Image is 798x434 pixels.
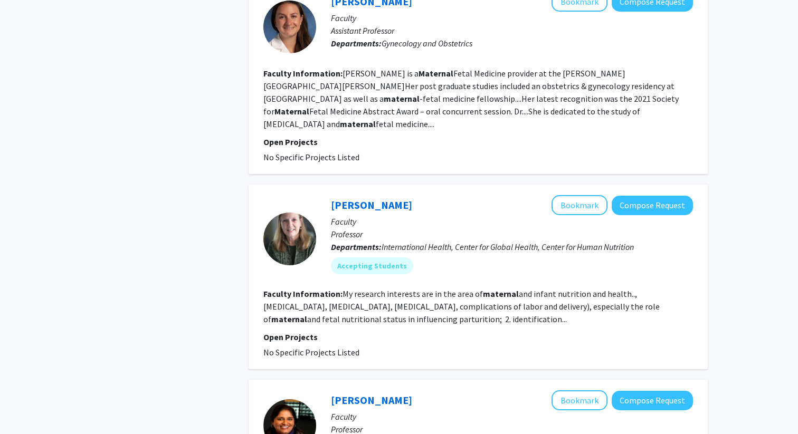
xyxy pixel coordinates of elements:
p: Faculty [331,410,693,423]
fg-read-more: My research interests are in the area of and infant nutrition and health.., [MEDICAL_DATA], [MEDI... [263,288,660,324]
a: [PERSON_NAME] [331,393,412,407]
p: Open Projects [263,136,693,148]
b: Faculty Information: [263,288,343,299]
b: maternal [340,119,376,129]
b: Departments: [331,38,382,49]
p: Open Projects [263,331,693,343]
span: International Health, Center for Global Health, Center for Human Nutrition [382,242,634,252]
mat-chip: Accepting Students [331,257,413,274]
span: Gynecology and Obstetrics [382,38,472,49]
b: maternal [271,314,307,324]
b: Faculty Information: [263,68,343,79]
b: Maternal [274,106,309,117]
button: Compose Request to Kala Visvanathan [612,391,693,410]
button: Compose Request to Laura Caulfield [612,196,693,215]
button: Add Laura Caulfield to Bookmarks [552,195,607,215]
span: No Specific Projects Listed [263,347,359,358]
b: maternal [384,93,420,104]
span: No Specific Projects Listed [263,152,359,162]
p: Assistant Professor [331,24,693,37]
a: [PERSON_NAME] [331,198,412,211]
p: Faculty [331,12,693,24]
b: Maternal [419,68,453,79]
button: Add Kala Visvanathan to Bookmarks [552,390,607,410]
iframe: Chat [8,387,45,426]
b: Departments: [331,242,382,252]
p: Professor [331,228,693,240]
fg-read-more: [PERSON_NAME] is a Fetal Medicine provider at the [PERSON_NAME][GEOGRAPHIC_DATA][PERSON_NAME]Her ... [263,68,679,129]
p: Faculty [331,215,693,228]
b: maternal [483,288,519,299]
